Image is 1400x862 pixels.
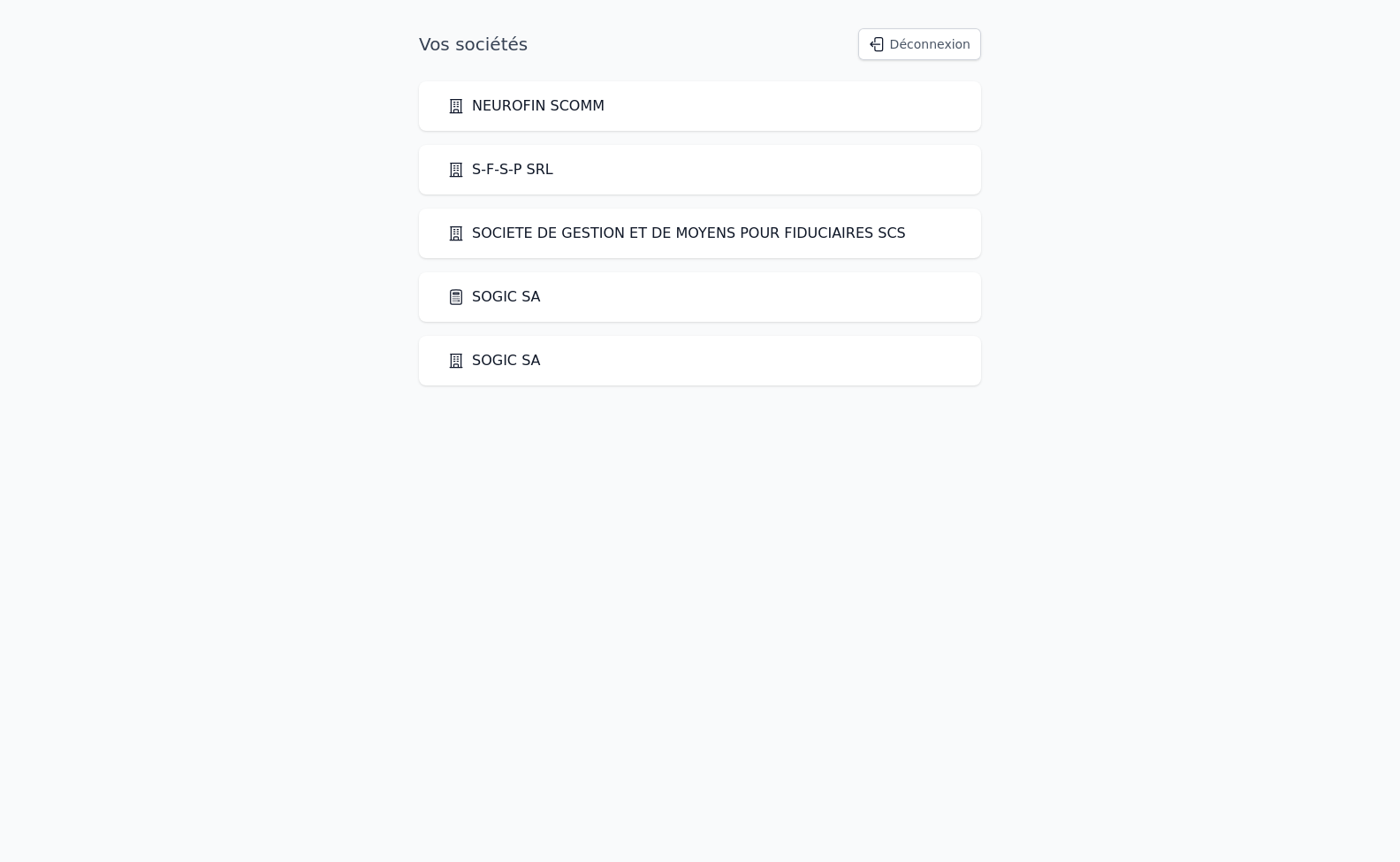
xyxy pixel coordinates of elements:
[447,159,553,180] a: S-F-S-P SRL
[447,286,541,308] a: SOGIC SA
[858,28,981,60] button: Déconnexion
[447,95,605,117] a: NEUROFIN SCOMM
[447,350,541,371] a: SOGIC SA
[447,223,906,244] a: SOCIETE DE GESTION ET DE MOYENS POUR FIDUCIAIRES SCS
[419,32,528,57] h1: Vos sociétés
